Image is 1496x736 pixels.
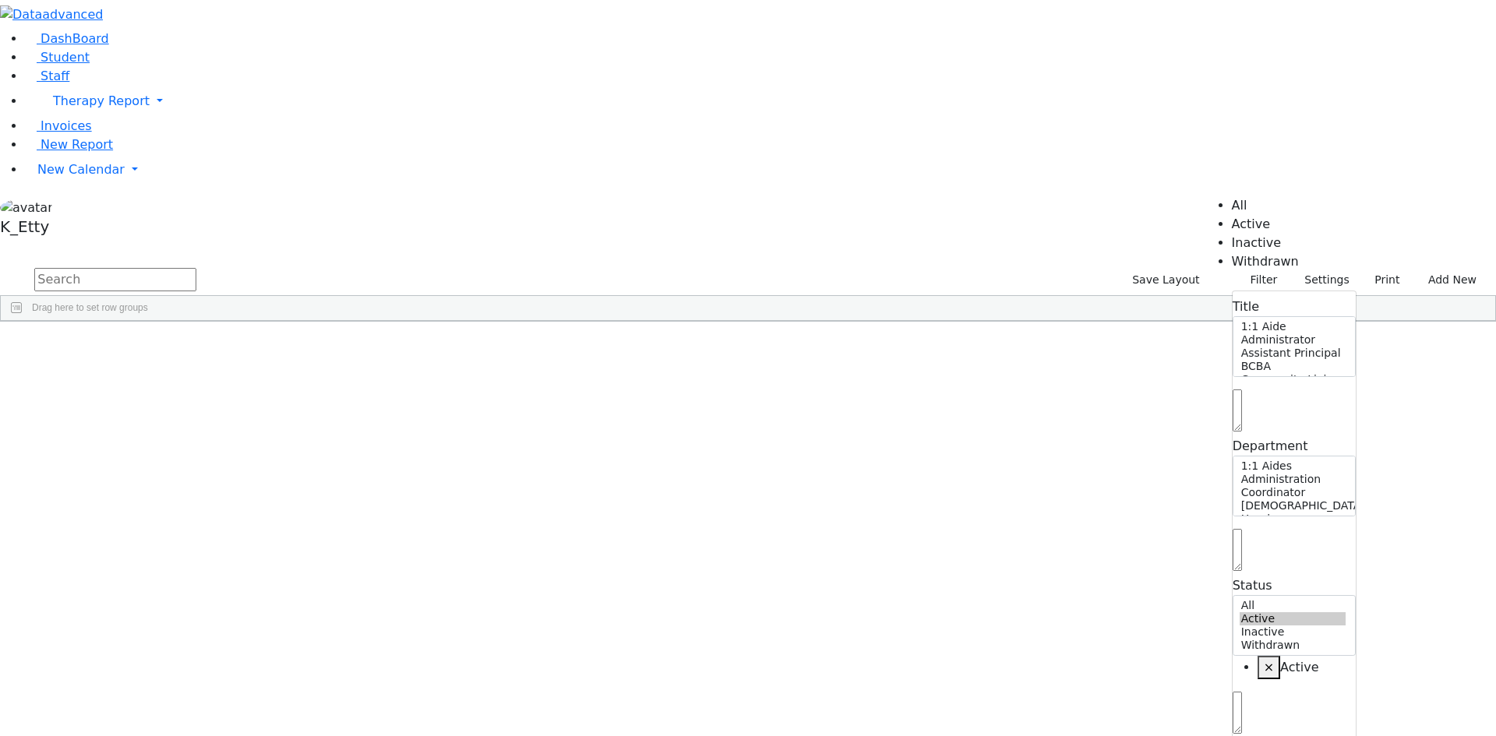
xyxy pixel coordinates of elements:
li: Withdrawn [1232,252,1299,271]
option: [DEMOGRAPHIC_DATA] Paraprofessional [1240,499,1346,512]
label: Status [1233,576,1272,595]
button: Print [1357,268,1407,292]
option: 1:1 Aides [1240,460,1346,473]
option: Community Liaison [1240,373,1346,386]
button: Add New [1413,268,1484,292]
li: All [1232,196,1299,215]
span: Therapy Report [53,93,150,108]
a: Staff [25,69,69,83]
span: Invoices [41,118,92,133]
label: Title [1233,298,1259,316]
a: New Calendar [25,154,1496,185]
span: Drag here to set row groups [32,302,148,313]
option: Withdrawn [1240,639,1346,652]
option: Administrator [1240,333,1346,347]
a: DashBoard [25,31,109,46]
span: New Calendar [37,162,125,177]
option: BCBA [1240,360,1346,373]
label: Department [1233,437,1308,456]
a: Therapy Report [25,86,1496,117]
span: Active [1280,660,1319,674]
option: Assistant Principal [1240,347,1346,360]
span: × [1264,660,1274,674]
option: All [1240,599,1346,612]
textarea: Search [1233,389,1242,431]
button: Settings [1284,268,1356,292]
option: 1:1 Aide [1240,320,1346,333]
span: DashBoard [41,31,109,46]
li: Inactive [1232,234,1299,252]
select: Default select example [1233,595,1356,656]
li: Active [1232,215,1299,234]
option: Active [1240,612,1346,625]
input: Search [34,268,196,291]
span: New Report [41,137,113,152]
button: Remove item [1258,656,1280,679]
option: Coordinator [1240,486,1346,499]
button: Save Layout [1125,268,1206,292]
span: Staff [41,69,69,83]
a: Student [25,50,90,65]
option: Hearing [1240,512,1346,526]
textarea: Search [1233,692,1242,734]
li: Active [1258,656,1356,679]
span: Student [41,50,90,65]
textarea: Search [1233,529,1242,571]
select: Default select example [1233,316,1356,377]
a: Invoices [25,118,92,133]
option: Inactive [1240,625,1346,639]
option: Administration [1240,473,1346,486]
a: New Report [25,137,113,152]
select: Default select example [1233,456,1356,516]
